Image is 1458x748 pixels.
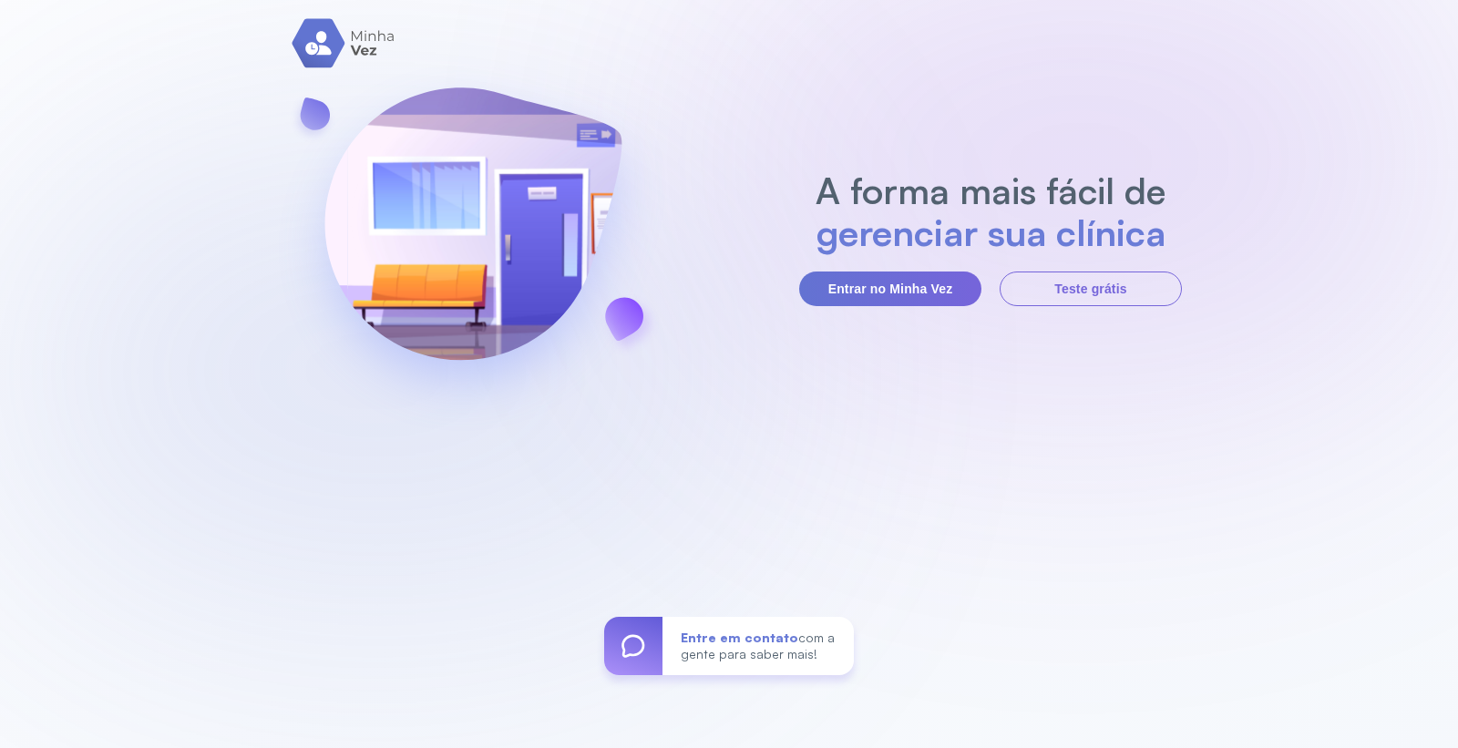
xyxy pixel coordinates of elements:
[604,617,854,675] a: Entre em contatocom a gente para saber mais!
[1000,272,1182,306] button: Teste grátis
[276,39,670,435] img: banner-login.svg
[799,272,981,306] button: Entrar no Minha Vez
[292,18,396,68] img: logo.svg
[806,169,1176,211] h2: A forma mais fácil de
[681,630,798,645] span: Entre em contato
[662,617,854,675] div: com a gente para saber mais!
[806,211,1176,253] h2: gerenciar sua clínica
